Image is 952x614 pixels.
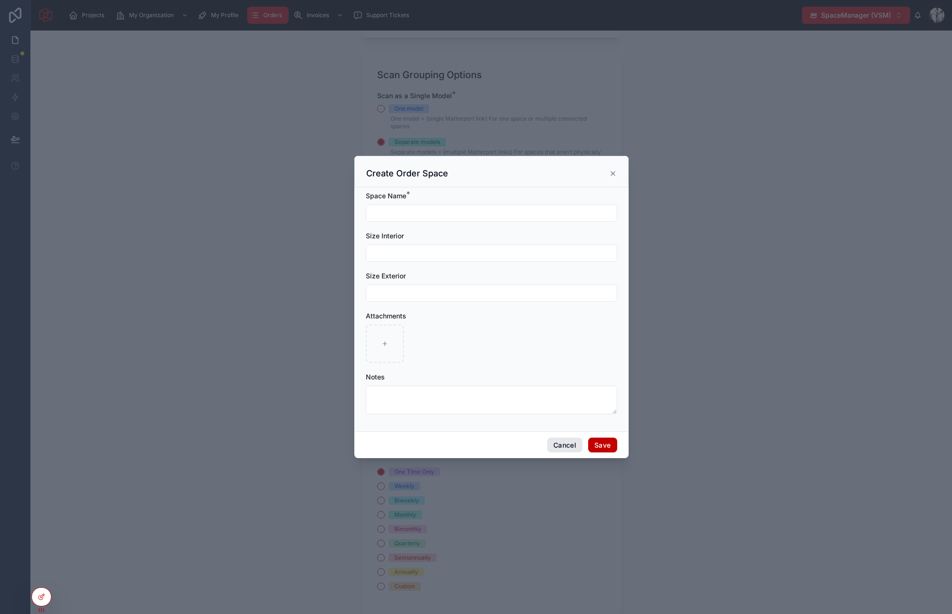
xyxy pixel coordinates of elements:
span: Notes [366,373,385,381]
h3: Create Order Space [366,168,448,179]
span: Size Interior [366,232,404,240]
span: Attachments [366,312,406,320]
button: Cancel [547,438,582,453]
button: Save [588,438,617,453]
span: Size Exterior [366,272,406,280]
span: Space Name [366,192,406,200]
